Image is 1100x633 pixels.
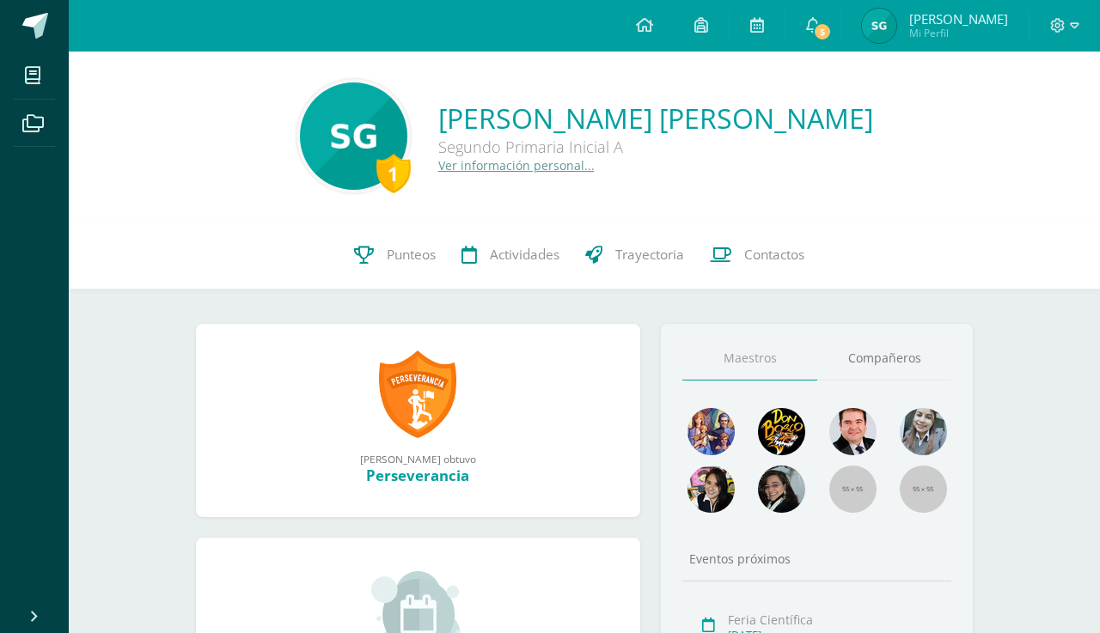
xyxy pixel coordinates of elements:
[687,408,735,455] img: 88256b496371d55dc06d1c3f8a5004f4.png
[813,22,832,41] span: 5
[900,466,947,513] img: 55x55
[909,26,1008,40] span: Mi Perfil
[300,82,407,190] img: a76d41ecf9801122fca4af591ca08792.png
[758,466,805,513] img: 6377130e5e35d8d0020f001f75faf696.png
[615,246,684,264] span: Trayectoria
[490,246,559,264] span: Actividades
[817,337,952,380] a: Compañeros
[829,466,877,513] img: 55x55
[376,154,411,193] div: 1
[572,221,697,289] a: Trayectoria
[862,9,896,43] img: edf210aafcfe2101759cb60a102781dc.png
[213,452,624,466] div: [PERSON_NAME] obtuvo
[900,408,947,455] img: 45bd7986b8947ad7e5894cbc9b781108.png
[438,137,873,157] div: Segundo Primaria Inicial A
[687,466,735,513] img: ddcb7e3f3dd5693f9a3e043a79a89297.png
[449,221,572,289] a: Actividades
[213,466,624,485] div: Perseverancia
[438,100,873,137] a: [PERSON_NAME] [PERSON_NAME]
[438,157,595,173] a: Ver información personal...
[728,612,944,628] div: Feria Científica
[682,551,951,567] div: Eventos próximos
[744,246,804,264] span: Contactos
[909,10,1008,27] span: [PERSON_NAME]
[829,408,877,455] img: 79570d67cb4e5015f1d97fde0ec62c05.png
[682,337,817,380] a: Maestros
[341,221,449,289] a: Punteos
[697,221,817,289] a: Contactos
[387,246,436,264] span: Punteos
[758,408,805,455] img: 29fc2a48271e3f3676cb2cb292ff2552.png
